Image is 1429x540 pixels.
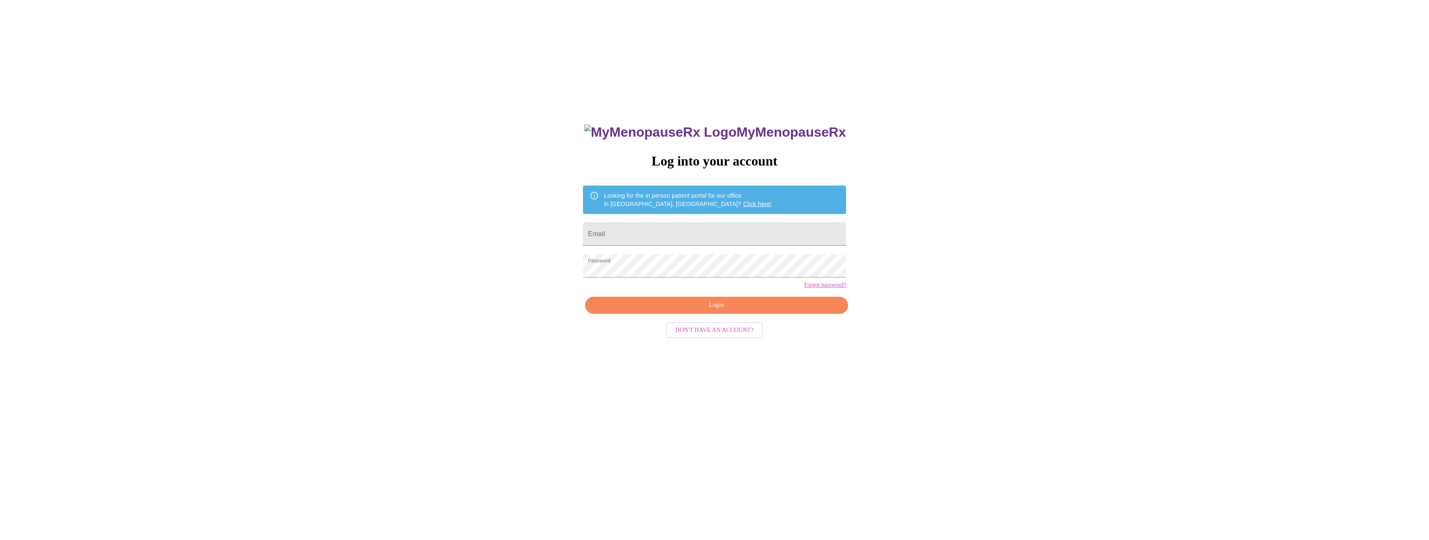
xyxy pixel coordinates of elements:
div: Looking for the in person patient portal for our office in [GEOGRAPHIC_DATA], [GEOGRAPHIC_DATA]? [604,188,772,211]
a: Click here! [743,201,772,207]
a: Don't have an account? [664,326,765,333]
span: Don't have an account? [675,325,754,336]
a: Forgot password? [804,282,846,288]
img: MyMenopauseRx Logo [584,125,736,140]
h3: MyMenopauseRx [584,125,846,140]
span: Login [595,300,838,311]
button: Don't have an account? [666,322,763,339]
button: Login [585,297,848,314]
h3: Log into your account [583,153,846,169]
